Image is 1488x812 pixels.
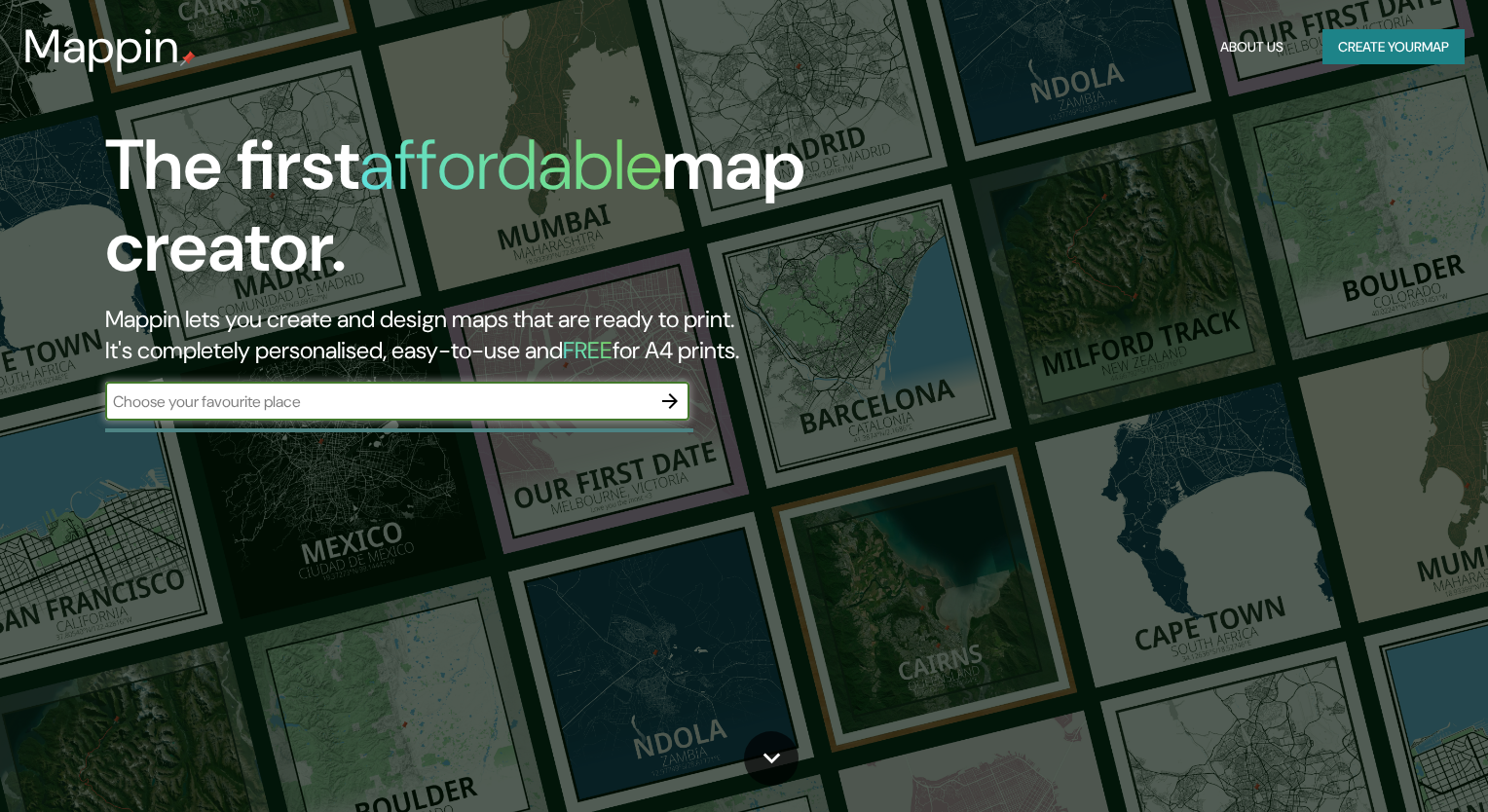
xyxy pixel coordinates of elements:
[105,125,849,304] h1: The first map creator.
[1322,29,1465,65] button: Create yourmap
[1212,29,1291,65] button: About Us
[563,335,613,365] h5: FREE
[105,390,651,413] input: Choose your favourite place
[359,120,662,210] h1: affordable
[23,19,180,74] h3: Mappin
[105,304,849,366] h2: Mappin lets you create and design maps that are ready to print. It's completely personalised, eas...
[180,51,196,66] img: mappin-pin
